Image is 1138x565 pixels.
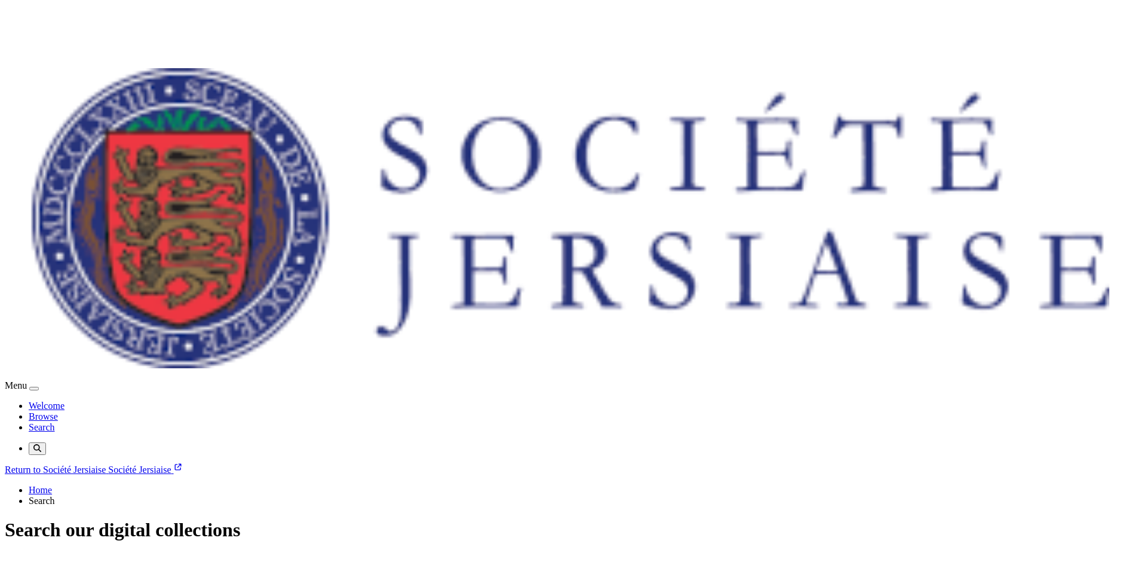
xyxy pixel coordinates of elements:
[29,411,58,422] a: Browse
[29,387,39,390] button: Menu
[29,496,55,506] span: Search
[5,465,106,475] span: Return to Société Jersiaise
[29,485,52,495] a: Home
[5,465,183,475] a: Return to Société Jersiaise Société Jersiaise
[5,519,1133,541] h1: Search our digital collections
[29,68,1109,368] img: Société Jersiaise
[29,401,65,411] a: Welcome
[108,465,171,475] span: Société Jersiaise
[29,422,55,432] a: Search
[5,68,1133,371] a: Société Jersiaise logo
[5,380,27,390] label: Menu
